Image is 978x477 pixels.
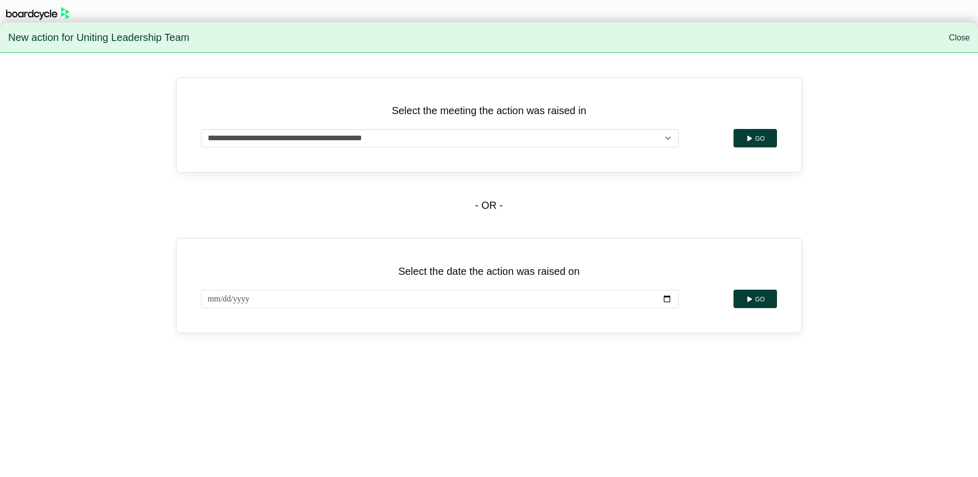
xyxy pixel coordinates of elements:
button: Go [733,290,777,308]
span: New action for Uniting Leadership Team [8,27,189,49]
div: - OR - [176,172,802,238]
img: BoardcycleBlackGreen-aaafeed430059cb809a45853b8cf6d952af9d84e6e89e1f1685b34bfd5cb7d64.svg [6,7,70,20]
p: Select the date the action was raised on [201,263,777,279]
button: Go [733,129,777,147]
p: Select the meeting the action was raised in [201,102,777,119]
a: Close [949,33,970,42]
